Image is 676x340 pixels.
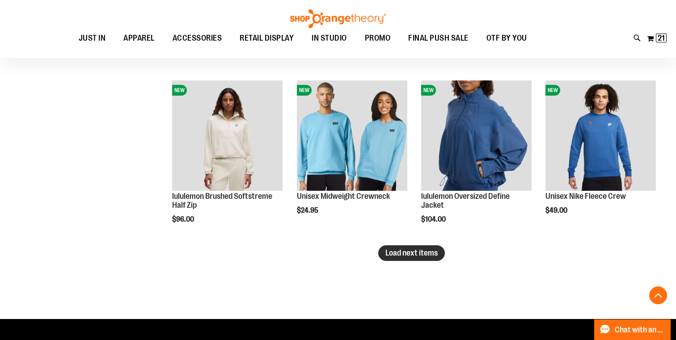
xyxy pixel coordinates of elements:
[615,326,665,334] span: Chat with an Expert
[421,80,532,192] a: lululemon Oversized Define JacketNEW
[421,215,447,223] span: $104.00
[292,76,412,237] div: product
[545,80,656,192] a: Unisex Nike Fleece CrewNEW
[378,245,445,261] button: Load next items
[312,28,347,48] span: IN STUDIO
[365,28,391,48] span: PROMO
[385,248,438,257] span: Load next items
[421,85,436,96] span: NEW
[297,80,407,191] img: Unisex Midweight Crewneck
[289,9,387,28] img: Shop Orangetheory
[297,192,390,201] a: Unisex Midweight Crewneck
[408,28,469,48] span: FINAL PUSH SALE
[240,28,294,48] span: RETAIL DISPLAY
[545,80,656,191] img: Unisex Nike Fleece Crew
[173,28,222,48] span: ACCESSORIES
[297,80,407,192] a: Unisex Midweight CrewneckNEW
[594,319,671,340] button: Chat with an Expert
[123,28,155,48] span: APPAREL
[545,206,569,214] span: $49.00
[297,206,320,214] span: $24.95
[486,28,527,48] span: OTF BY YOU
[172,80,283,191] img: lululemon Brushed Softstreme Half Zip
[168,76,287,246] div: product
[417,76,536,246] div: product
[658,34,665,42] span: 21
[172,192,272,210] a: lululemon Brushed Softstreme Half Zip
[172,85,187,96] span: NEW
[297,85,312,96] span: NEW
[172,80,283,192] a: lululemon Brushed Softstreme Half ZipNEW
[545,85,560,96] span: NEW
[421,192,510,210] a: lululemon Oversized Define Jacket
[541,76,660,237] div: product
[545,192,626,201] a: Unisex Nike Fleece Crew
[79,28,106,48] span: JUST IN
[649,286,667,304] button: Back To Top
[172,215,195,223] span: $96.00
[421,80,532,191] img: lululemon Oversized Define Jacket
